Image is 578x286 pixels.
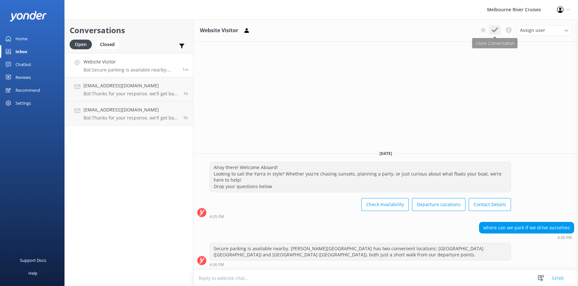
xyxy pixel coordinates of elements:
div: Settings [15,97,31,110]
a: [EMAIL_ADDRESS][DOMAIN_NAME]Bot:Thanks for your response, we'll get back to you as soon as we can... [65,101,193,126]
h2: Conversations [70,24,188,36]
p: Bot: Thanks for your response, we'll get back to you as soon as we can during opening hours. [83,91,179,97]
h4: [EMAIL_ADDRESS][DOMAIN_NAME] [83,82,179,89]
h4: [EMAIL_ADDRESS][DOMAIN_NAME] [83,106,179,113]
span: Sep 29 2025 03:00pm (UTC +10:00) Australia/Sydney [183,91,188,96]
div: Open [70,40,92,49]
div: Help [28,267,37,280]
div: Chatbot [15,58,31,71]
div: Sep 29 2025 04:35pm (UTC +10:00) Australia/Sydney [210,214,511,219]
p: Bot: Thanks for your response, we'll get back to you as soon as we can during opening hours. [83,115,179,121]
div: Sep 29 2025 04:36pm (UTC +10:00) Australia/Sydney [210,262,511,267]
img: yonder-white-logo.png [10,11,47,22]
div: Secure parking is available nearby. [PERSON_NAME][GEOGRAPHIC_DATA] has two convenient locations: ... [210,243,511,260]
button: Check Availability [361,198,409,211]
a: Website VisitorBot:Secure parking is available nearby. [PERSON_NAME][GEOGRAPHIC_DATA] has two con... [65,53,193,77]
button: Contact Details [469,198,511,211]
a: [EMAIL_ADDRESS][DOMAIN_NAME]Bot:Thanks for your response, we'll get back to you as soon as we can... [65,77,193,101]
div: Ahoy there! Welcome Aboard! Looking to sail the Yarra in style? Whether you're chasing sunsets, p... [210,162,511,192]
div: where can we park if we drive ourselves [479,222,574,233]
span: Assign user [520,27,545,34]
h4: Website Visitor [83,58,178,65]
span: Sep 29 2025 04:36pm (UTC +10:00) Australia/Sydney [182,67,188,72]
strong: 4:36 PM [557,236,572,240]
strong: 4:35 PM [210,215,224,219]
button: Departure Locations [412,198,465,211]
div: Closed [95,40,120,49]
div: Home [15,32,27,45]
a: Closed [95,41,123,48]
div: Sep 29 2025 04:36pm (UTC +10:00) Australia/Sydney [479,235,574,240]
strong: 4:36 PM [210,263,224,267]
h3: Website Visitor [200,26,238,35]
div: Support Docs [20,254,46,267]
div: Recommend [15,84,40,97]
p: Bot: Secure parking is available nearby. [PERSON_NAME][GEOGRAPHIC_DATA] has two convenient locati... [83,67,178,73]
div: Inbox [15,45,27,58]
a: Open [70,41,95,48]
span: Sep 29 2025 11:05am (UTC +10:00) Australia/Sydney [183,115,188,120]
span: [DATE] [376,151,396,156]
div: Assign User [517,25,572,35]
div: Reviews [15,71,31,84]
